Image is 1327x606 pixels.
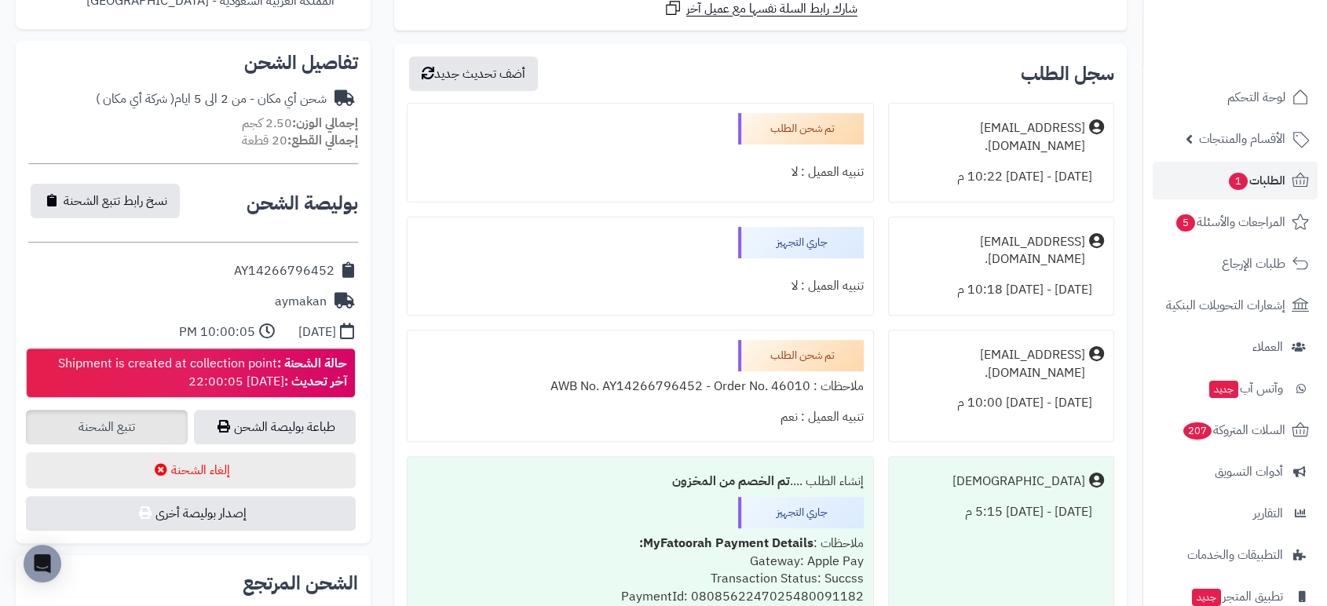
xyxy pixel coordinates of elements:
[1192,589,1221,606] span: جديد
[1227,86,1285,108] span: لوحة التحكم
[58,355,347,391] div: Shipment is created at collection point [DATE] 22:00:05
[194,410,356,444] a: طباعة بوليصة الشحن
[1215,461,1283,483] span: أدوات التسويق
[898,233,1085,269] div: [EMAIL_ADDRESS][DOMAIN_NAME].
[1253,502,1283,524] span: التقارير
[242,131,358,150] small: 20 قطعة
[1208,378,1283,400] span: وآتس آب
[1153,245,1318,283] a: طلبات الإرجاع
[1199,128,1285,150] span: الأقسام والمنتجات
[1183,422,1212,440] span: 207
[898,275,1104,305] div: [DATE] - [DATE] 10:18 م
[64,192,167,210] span: نسخ رابط تتبع الشحنة
[738,497,864,528] div: جاري التجهيز
[898,388,1104,418] div: [DATE] - [DATE] 10:00 م
[1175,211,1285,233] span: المراجعات والأسئلة
[1153,453,1318,491] a: أدوات التسويق
[898,346,1085,382] div: [EMAIL_ADDRESS][DOMAIN_NAME].
[898,162,1104,192] div: [DATE] - [DATE] 10:22 م
[1153,162,1318,199] a: الطلبات1
[1187,544,1283,566] span: التطبيقات والخدمات
[1153,411,1318,449] a: السلات المتروكة207
[1166,294,1285,316] span: إشعارات التحويلات البنكية
[417,157,864,188] div: تنبيه العميل : لا
[1176,214,1195,232] span: 5
[1153,495,1318,532] a: التقارير
[1153,78,1318,116] a: لوحة التحكم
[1153,536,1318,574] a: التطبيقات والخدمات
[1222,253,1285,275] span: طلبات الإرجاع
[1153,203,1318,241] a: المراجعات والأسئلة5
[96,89,174,108] span: ( شركة أي مكان )
[738,113,864,144] div: تم شحن الطلب
[234,262,334,280] div: AY14266796452
[417,466,864,497] div: إنشاء الطلب ....
[247,194,358,213] h2: بوليصة الشحن
[672,472,790,491] b: تم الخصم من المخزون
[243,574,358,593] h2: الشحن المرتجع
[1153,370,1318,407] a: وآتس آبجديد
[292,114,358,133] strong: إجمالي الوزن:
[417,402,864,433] div: تنبيه العميل : نعم
[738,340,864,371] div: تم شحن الطلب
[952,473,1085,491] div: [DEMOGRAPHIC_DATA]
[1227,170,1285,192] span: الطلبات
[898,497,1104,528] div: [DATE] - [DATE] 5:15 م
[28,53,358,72] h2: تفاصيل الشحن
[898,119,1085,155] div: [EMAIL_ADDRESS][DOMAIN_NAME].
[738,227,864,258] div: جاري التجهيز
[1182,419,1285,441] span: السلات المتروكة
[1229,173,1248,190] span: 1
[26,452,356,488] button: إلغاء الشحنة
[639,534,813,553] b: MyFatoorah Payment Details:
[417,371,864,402] div: ملاحظات : AWB No. AY14266796452 - Order No. 46010
[409,57,538,91] button: أضف تحديث جديد
[284,372,347,391] strong: آخر تحديث :
[96,90,327,108] div: شحن أي مكان - من 2 الى 5 ايام
[26,410,188,444] a: تتبع الشحنة
[1220,44,1312,77] img: logo-2.png
[242,114,358,133] small: 2.50 كجم
[1153,328,1318,366] a: العملاء
[31,184,180,218] button: نسخ رابط تتبع الشحنة
[1252,336,1283,358] span: العملاء
[277,354,347,373] strong: حالة الشحنة :
[275,293,327,311] div: aymakan
[1153,287,1318,324] a: إشعارات التحويلات البنكية
[179,323,255,341] div: 10:00:05 PM
[417,271,864,301] div: تنبيه العميل : لا
[1209,381,1238,398] span: جديد
[298,323,336,341] div: [DATE]
[1021,64,1114,83] h3: سجل الطلب
[26,496,356,531] button: إصدار بوليصة أخرى
[24,545,61,582] div: Open Intercom Messenger
[287,131,358,150] strong: إجمالي القطع:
